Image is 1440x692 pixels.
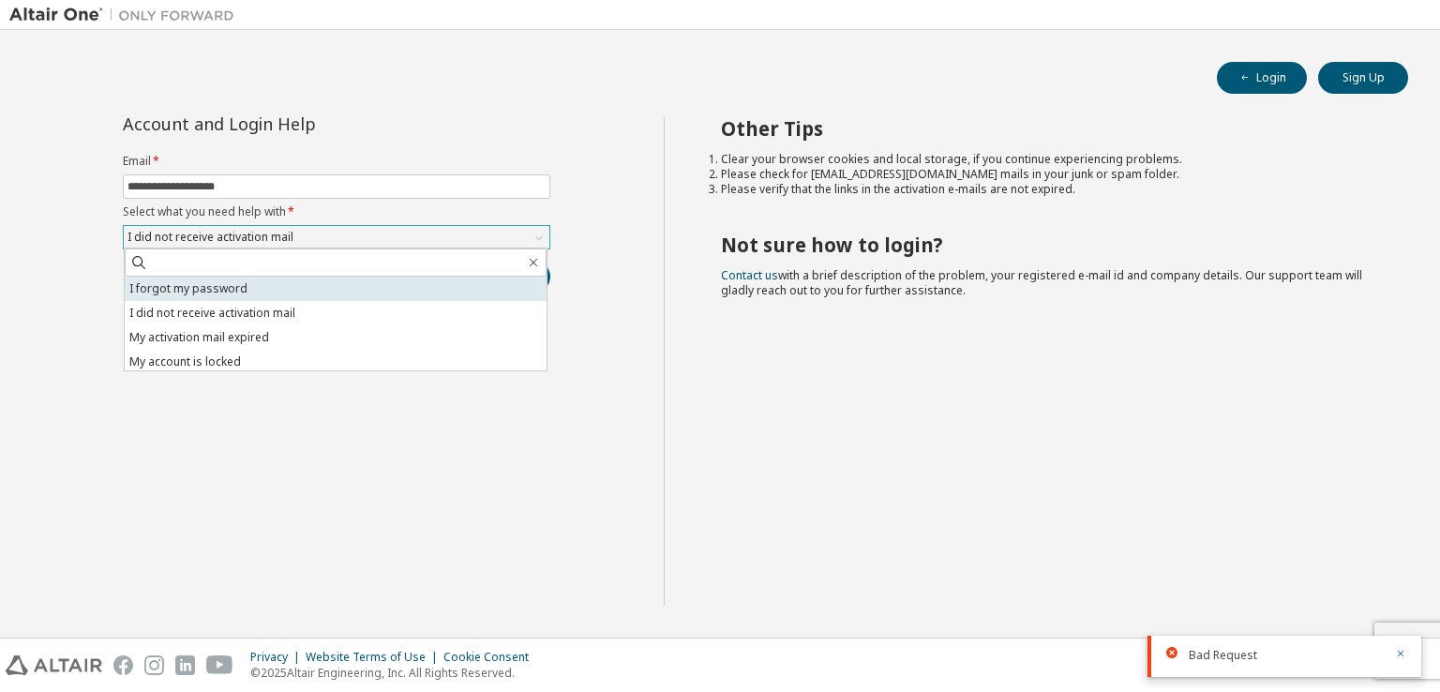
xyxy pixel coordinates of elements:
img: altair_logo.svg [6,655,102,675]
li: Please check for [EMAIL_ADDRESS][DOMAIN_NAME] mails in your junk or spam folder. [721,167,1375,182]
img: Altair One [9,6,244,24]
div: I did not receive activation mail [124,226,549,248]
li: Please verify that the links in the activation e-mails are not expired. [721,182,1375,197]
span: with a brief description of the problem, your registered e-mail id and company details. Our suppo... [721,267,1362,298]
div: Website Terms of Use [306,650,443,665]
li: I forgot my password [125,277,547,301]
img: instagram.svg [144,655,164,675]
div: Account and Login Help [123,116,465,131]
button: Sign Up [1318,62,1408,94]
h2: Other Tips [721,116,1375,141]
div: Privacy [250,650,306,665]
li: Clear your browser cookies and local storage, if you continue experiencing problems. [721,152,1375,167]
label: Select what you need help with [123,204,550,219]
div: Cookie Consent [443,650,540,665]
img: facebook.svg [113,655,133,675]
img: linkedin.svg [175,655,195,675]
label: Email [123,154,550,169]
span: Bad Request [1189,648,1257,663]
h2: Not sure how to login? [721,233,1375,257]
button: Login [1217,62,1307,94]
a: Contact us [721,267,778,283]
p: © 2025 Altair Engineering, Inc. All Rights Reserved. [250,665,540,681]
img: youtube.svg [206,655,233,675]
div: I did not receive activation mail [125,227,296,248]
